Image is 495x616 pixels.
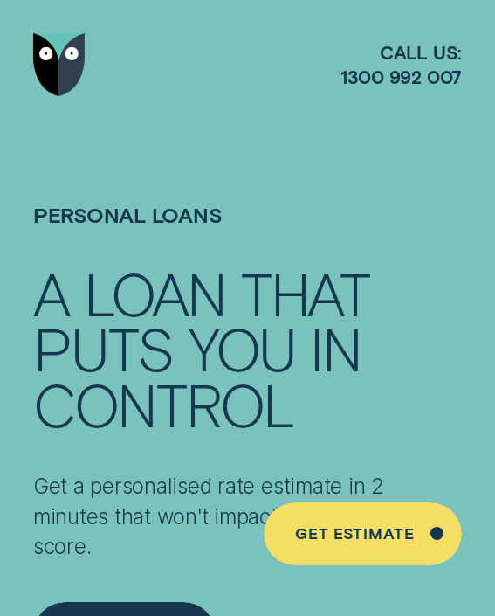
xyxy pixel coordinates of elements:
[33,377,294,433] div: CONTROL
[33,266,449,433] h4: A LOAN THAT PUTS YOU IN CONTROL
[340,40,462,90] a: Call us:1300 992 007
[33,202,462,266] h1: Personal Loans
[264,502,462,566] a: Get Estimate
[241,266,370,322] div: THAT
[84,266,226,322] div: LOAN
[33,321,174,377] div: PUTS
[33,33,86,97] img: Wisr
[189,321,296,377] div: YOU
[310,321,361,377] div: IN
[33,472,413,563] p: Get a personalised rate estimate in 2 minutes that won't impact your credit score.
[340,40,462,66] span: Call us:
[340,65,462,90] span: 1300 992 007
[33,266,69,322] div: A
